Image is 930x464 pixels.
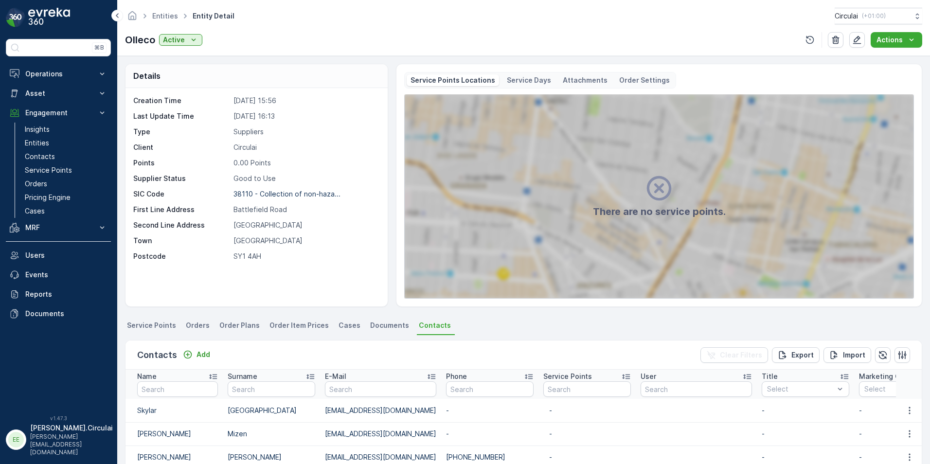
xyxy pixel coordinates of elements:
p: 38110 - Collection of non-haza... [233,190,340,198]
td: [EMAIL_ADDRESS][DOMAIN_NAME] [320,399,441,422]
td: Mizen [223,422,320,446]
p: Title [762,372,778,381]
button: Circulai(+01:00) [835,8,922,24]
p: Clear Filters [720,350,762,360]
a: Service Points [21,163,111,177]
input: Search [543,381,631,397]
p: Cases [25,206,45,216]
p: [PERSON_NAME].Circulai [30,423,113,433]
p: Town [133,236,230,246]
p: User [641,372,656,381]
p: Postcode [133,251,230,261]
p: [GEOGRAPHIC_DATA] [233,236,377,246]
p: Circulai [233,143,377,152]
p: Name [137,372,157,381]
td: - [441,399,538,422]
a: Orders [21,177,111,191]
p: - [549,429,625,439]
button: Add [179,349,214,360]
a: Homepage [127,14,138,22]
a: Pricing Engine [21,191,111,204]
p: Creation Time [133,96,230,106]
p: Second Line Address [133,220,230,230]
div: EE [8,432,24,447]
span: Documents [370,321,409,330]
button: MRF [6,218,111,237]
input: Search [641,381,752,397]
p: [DATE] 16:13 [233,111,377,121]
p: Reports [25,289,107,299]
p: E-Mail [325,372,346,381]
a: Contacts [21,150,111,163]
p: Battlefield Road [233,205,377,214]
p: Service Points [25,165,72,175]
p: Service Days [507,75,551,85]
input: Search [137,381,218,397]
p: 0.00 Points [233,158,377,168]
h2: There are no service points. [593,204,726,219]
td: - [441,422,538,446]
p: - [549,452,625,462]
p: - [549,406,625,415]
p: Circulai [835,11,858,21]
p: Pricing Engine [25,193,71,202]
p: Insights [25,125,50,134]
p: Client [133,143,230,152]
input: Search [446,381,534,397]
a: Events [6,265,111,285]
p: Select [767,384,834,394]
span: Order Item Prices [269,321,329,330]
span: Entity Detail [191,11,236,21]
p: Active [163,35,185,45]
p: Orders [25,179,47,189]
p: Surname [228,372,257,381]
button: Actions [871,32,922,48]
p: Marketing Opt-out [859,372,923,381]
p: Engagement [25,108,91,118]
img: logo [6,8,25,27]
p: [DATE] 15:56 [233,96,377,106]
p: SY1 4AH [233,251,377,261]
p: Users [25,250,107,260]
p: Contacts [25,152,55,161]
button: Clear Filters [700,347,768,363]
span: Cases [339,321,360,330]
p: Contacts [137,348,177,362]
p: First Line Address [133,205,230,214]
p: Phone [446,372,467,381]
p: Last Update Time [133,111,230,121]
p: MRF [25,223,91,232]
p: Import [843,350,865,360]
p: [GEOGRAPHIC_DATA] [233,220,377,230]
p: Order Settings [619,75,670,85]
span: Order Plans [219,321,260,330]
p: ⌘B [94,44,104,52]
a: Cases [21,204,111,218]
p: Points [133,158,230,168]
a: Entities [21,136,111,150]
td: - [757,399,854,422]
p: Add [197,350,210,359]
input: Search [228,381,315,397]
p: Asset [25,89,91,98]
p: Events [25,270,107,280]
p: SIC Code [133,189,230,199]
button: Export [772,347,820,363]
span: Orders [186,321,210,330]
span: v 1.47.3 [6,415,111,421]
a: Users [6,246,111,265]
p: ( +01:00 ) [862,12,886,20]
p: Export [791,350,814,360]
span: Contacts [419,321,451,330]
p: Operations [25,69,91,79]
a: Entities [152,12,178,20]
button: EE[PERSON_NAME].Circulai[PERSON_NAME][EMAIL_ADDRESS][DOMAIN_NAME] [6,423,111,456]
p: Supplier Status [133,174,230,183]
p: Actions [876,35,903,45]
input: Search [325,381,436,397]
p: Attachments [563,75,608,85]
a: Reports [6,285,111,304]
img: logo_dark-DEwI_e13.png [28,8,70,27]
button: Asset [6,84,111,103]
p: Entities [25,138,49,148]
